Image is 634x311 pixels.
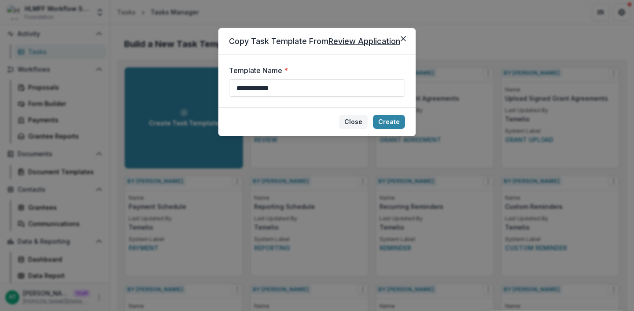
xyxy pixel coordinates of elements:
button: Create [373,115,405,129]
u: Review Application [328,37,400,46]
button: Close [339,115,368,129]
label: Template Name [229,65,400,76]
header: Copy Task Template From [218,28,416,55]
button: Close [396,32,410,46]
